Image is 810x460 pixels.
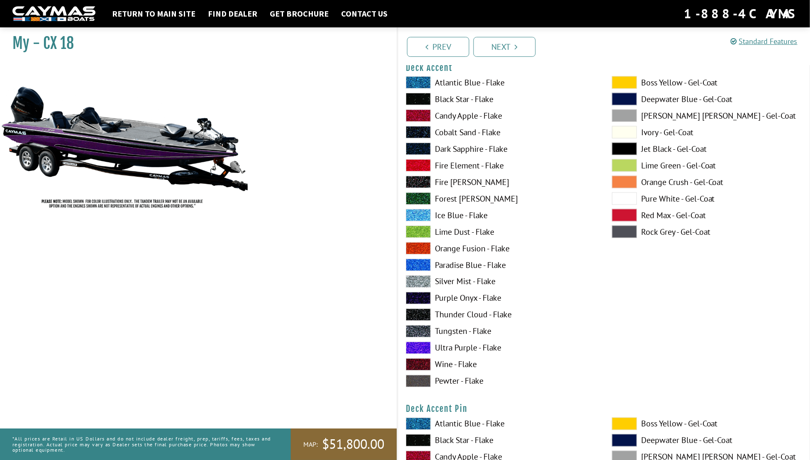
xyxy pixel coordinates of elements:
[612,226,802,238] label: Rock Grey - Gel-Coat
[406,209,595,221] label: Ice Blue - Flake
[406,63,802,73] h4: Deck Accent
[406,358,595,371] label: Wine - Flake
[204,8,261,19] a: Find Dealer
[303,440,318,449] span: MAP:
[612,176,802,188] label: Orange Crush - Gel-Coat
[684,5,798,23] div: 1-888-4CAYMAS
[406,309,595,321] label: Thunder Cloud - Flake
[406,434,595,447] label: Black Star - Flake
[612,126,802,139] label: Ivory - Gel-Coat
[406,76,595,89] label: Atlantic Blue - Flake
[407,37,469,57] a: Prev
[406,226,595,238] label: Lime Dust - Flake
[406,325,595,338] label: Tungsten - Flake
[731,37,798,46] a: Standard Features
[612,159,802,172] label: Lime Green - Gel-Coat
[12,6,95,22] img: white-logo-c9c8dbefe5ff5ceceb0f0178aa75bf4bb51f6bca0971e226c86eb53dfe498488.png
[612,143,802,155] label: Jet Black - Gel-Coat
[406,259,595,271] label: Paradise Blue - Flake
[612,76,802,89] label: Boss Yellow - Gel-Coat
[406,375,595,387] label: Pewter - Flake
[406,159,595,172] label: Fire Element - Flake
[12,432,272,457] p: *All prices are Retail in US Dollars and do not include dealer freight, prep, tariffs, fees, taxe...
[406,192,595,205] label: Forest [PERSON_NAME]
[612,93,802,105] label: Deepwater Blue - Gel-Coat
[406,110,595,122] label: Candy Apple - Flake
[406,275,595,288] label: Silver Mist - Flake
[406,126,595,139] label: Cobalt Sand - Flake
[612,192,802,205] label: Pure White - Gel-Coat
[12,34,376,53] h1: My - CX 18
[337,8,392,19] a: Contact Us
[405,36,810,57] ul: Pagination
[406,404,802,414] h4: Deck Accent Pin
[322,436,384,453] span: $51,800.00
[612,110,802,122] label: [PERSON_NAME] [PERSON_NAME] - Gel-Coat
[406,143,595,155] label: Dark Sapphire - Flake
[406,292,595,304] label: Purple Onyx - Flake
[108,8,200,19] a: Return to main site
[291,428,397,460] a: MAP:$51,800.00
[406,176,595,188] label: Fire [PERSON_NAME]
[406,418,595,430] label: Atlantic Blue - Flake
[473,37,536,57] a: Next
[266,8,333,19] a: Get Brochure
[612,434,802,447] label: Deepwater Blue - Gel-Coat
[612,209,802,221] label: Red Max - Gel-Coat
[406,342,595,354] label: Ultra Purple - Flake
[612,418,802,430] label: Boss Yellow - Gel-Coat
[406,242,595,255] label: Orange Fusion - Flake
[406,93,595,105] label: Black Star - Flake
